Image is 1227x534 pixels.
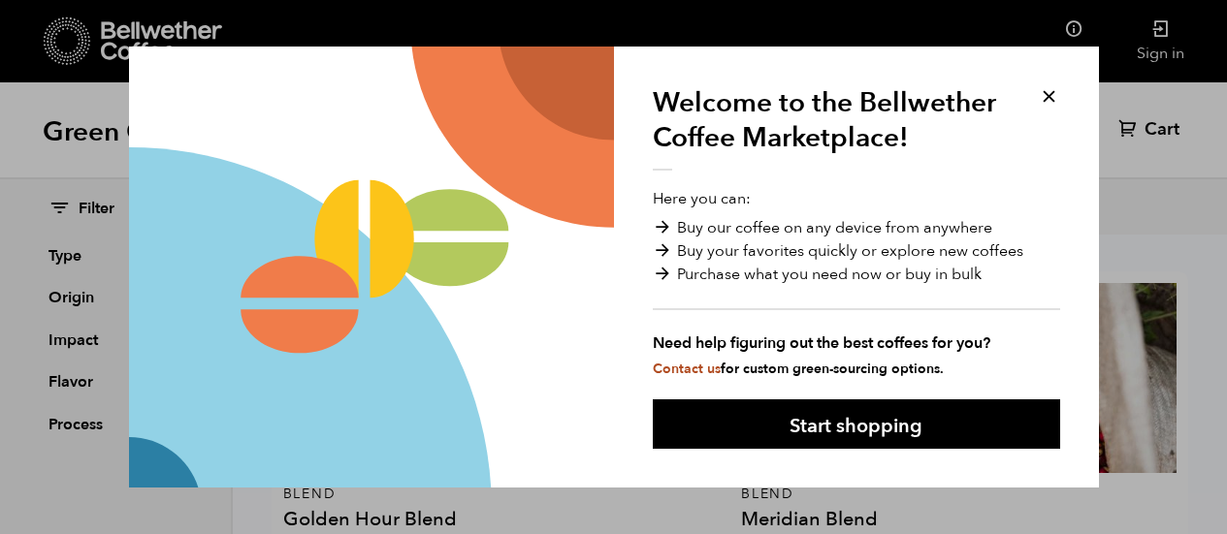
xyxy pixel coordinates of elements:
strong: Need help figuring out the best coffees for you? [653,331,1060,355]
li: Buy your favorites quickly or explore new coffees [653,239,1060,263]
h1: Welcome to the Bellwether Coffee Marketplace! [653,85,1012,171]
small: for custom green-sourcing options. [653,360,944,378]
li: Purchase what you need now or buy in bulk [653,263,1060,286]
a: Contact us [653,360,721,378]
p: Here you can: [653,187,1060,379]
li: Buy our coffee on any device from anywhere [653,216,1060,239]
button: Start shopping [653,399,1060,449]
